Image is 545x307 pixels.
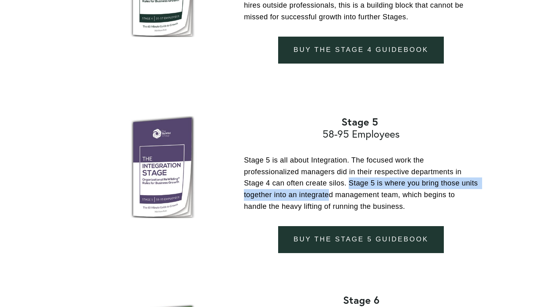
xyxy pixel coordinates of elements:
[341,115,378,128] strong: Stage 5
[278,37,443,64] a: buy the stage 4 guidebook
[343,293,379,307] strong: Stage 6
[278,226,443,253] a: buy the stage 5 guidebook
[244,155,478,212] p: Stage 5 is all about Integration. The focused work the professionalized managers did in their res...
[244,116,478,140] h2: 58-95 Employees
